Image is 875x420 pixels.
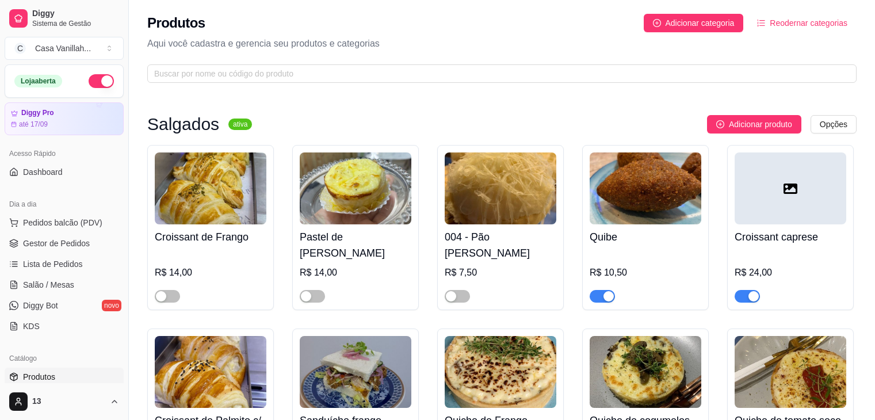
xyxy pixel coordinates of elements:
[19,120,48,129] article: até 17/09
[147,117,219,131] h3: Salgados
[644,14,744,32] button: Adicionar categoria
[5,163,124,181] a: Dashboard
[300,229,411,261] h4: Pastel de [PERSON_NAME]
[5,5,124,32] a: DiggySistema de Gestão
[748,14,857,32] button: Reodernar categorias
[14,43,26,54] span: C
[445,266,556,280] div: R$ 7,50
[23,279,74,291] span: Salão / Mesas
[729,118,792,131] span: Adicionar produto
[35,43,91,54] div: Casa Vanillah ...
[5,388,124,415] button: 13
[23,217,102,228] span: Pedidos balcão (PDV)
[5,37,124,60] button: Select a team
[757,19,765,27] span: ordered-list
[21,109,54,117] article: Diggy Pro
[666,17,735,29] span: Adicionar categoria
[820,118,847,131] span: Opções
[23,166,63,178] span: Dashboard
[5,255,124,273] a: Lista de Pedidos
[590,266,701,280] div: R$ 10,50
[147,14,205,32] h2: Produtos
[300,152,411,224] img: product-image
[155,266,266,280] div: R$ 14,00
[32,9,119,19] span: Diggy
[811,115,857,133] button: Opções
[5,213,124,232] button: Pedidos balcão (PDV)
[445,152,556,224] img: product-image
[155,229,266,245] h4: Croissant de Frango
[300,266,411,280] div: R$ 14,00
[23,238,90,249] span: Gestor de Pedidos
[5,368,124,386] a: Produtos
[228,119,252,130] sup: ativa
[5,276,124,294] a: Salão / Mesas
[5,195,124,213] div: Dia a dia
[23,371,55,383] span: Produtos
[735,336,846,408] img: product-image
[590,152,701,224] img: product-image
[147,37,857,51] p: Aqui você cadastra e gerencia seu produtos e categorias
[155,336,266,408] img: product-image
[735,229,846,245] h4: Croissant caprese
[5,144,124,163] div: Acesso Rápido
[590,229,701,245] h4: Quibe
[445,229,556,261] h4: 004 - Pão [PERSON_NAME]
[590,336,701,408] img: product-image
[89,74,114,88] button: Alterar Status
[23,300,58,311] span: Diggy Bot
[300,336,411,408] img: product-image
[5,296,124,315] a: Diggy Botnovo
[770,17,847,29] span: Reodernar categorias
[23,258,83,270] span: Lista de Pedidos
[154,67,840,80] input: Buscar por nome ou código do produto
[32,19,119,28] span: Sistema de Gestão
[5,234,124,253] a: Gestor de Pedidos
[445,336,556,408] img: product-image
[155,152,266,224] img: product-image
[653,19,661,27] span: plus-circle
[735,266,846,280] div: R$ 24,00
[23,320,40,332] span: KDS
[5,317,124,335] a: KDS
[32,396,105,407] span: 13
[5,349,124,368] div: Catálogo
[716,120,724,128] span: plus-circle
[5,102,124,135] a: Diggy Proaté 17/09
[707,115,801,133] button: Adicionar produto
[14,75,62,87] div: Loja aberta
